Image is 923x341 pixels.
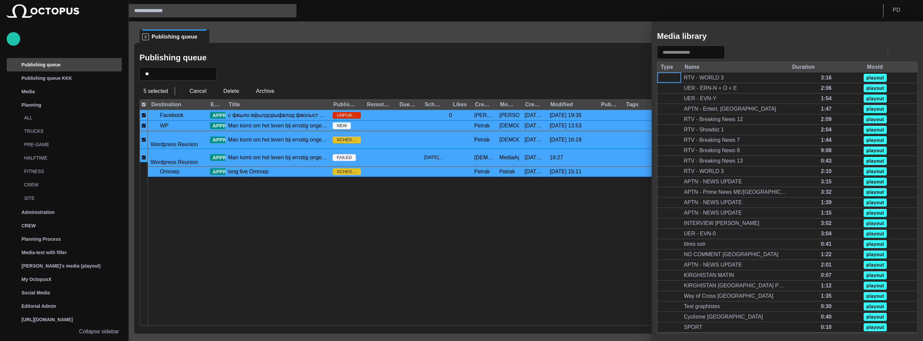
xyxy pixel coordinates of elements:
[866,325,884,330] span: playout
[821,136,831,144] div: 1:44
[821,199,831,206] div: 1:39
[866,179,884,184] span: playout
[684,178,742,185] div: APTN - NEWS UPDATE
[866,107,884,111] span: playout
[866,231,884,236] span: playout
[684,313,763,321] div: Cyclisme Italie
[821,178,831,185] div: 3:15
[684,209,742,217] div: APTN - NEWS UPDATE
[821,303,831,310] div: 0:30
[866,315,884,319] span: playout
[821,168,831,175] div: 2:10
[866,304,884,309] span: playout
[684,136,740,144] div: RTV - Breaking News 7
[684,251,778,258] div: NO COMMENT LIBAN
[649,181,660,200] div: Resize sidebar
[866,200,884,205] span: playout
[821,261,831,269] div: 2:01
[821,282,831,289] div: 1:12
[684,230,716,237] div: UER - EVN-0
[684,126,724,133] div: RTV - Showbiz 1
[866,242,884,246] span: playout
[866,283,884,288] span: playout
[684,74,724,81] div: RTV - WORLD 3
[685,64,699,70] div: Name
[866,96,884,101] span: playout
[866,127,884,132] span: playout
[867,64,883,70] div: MosId
[821,74,831,81] div: 3:16
[684,168,724,175] div: RTV - WORLD 3
[821,313,831,321] div: 0:40
[866,86,884,91] span: playout
[821,95,831,102] div: 1:54
[821,84,831,92] div: 2:06
[866,252,884,257] span: playout
[684,157,743,165] div: RTV - Breaking News 13
[866,190,884,194] span: playout
[821,147,831,154] div: 9:08
[866,221,884,226] span: playout
[866,159,884,163] span: playout
[821,209,831,217] div: 1:15
[866,138,884,143] span: playout
[866,169,884,174] span: playout
[684,220,759,227] div: INTERVIEW NAIM KASSEM
[866,75,884,80] span: playout
[684,282,786,289] div: KIRGHISTAN RUSSIA POUTINE
[821,157,831,165] div: 0:43
[866,117,884,122] span: playout
[821,230,831,237] div: 3:04
[821,272,831,279] div: 0:07
[821,188,831,196] div: 3:32
[684,95,716,102] div: UER - EVN-Y
[821,251,831,258] div: 1:22
[684,324,702,331] div: SPORT
[792,64,815,70] div: Duration
[866,148,884,153] span: playout
[821,220,831,227] div: 3:02
[657,32,707,41] h2: Media library
[821,116,831,123] div: 2:09
[866,211,884,215] span: playout
[684,303,720,310] div: Test graphistes
[684,272,734,279] div: KIRGHISTAN MATIN
[821,105,831,113] div: 1:47
[661,64,673,70] div: Type
[684,240,706,248] div: titres soir
[684,147,740,154] div: RTV - Breaking News 8
[684,188,786,196] div: APTN - Prime News ME/EUROPE
[684,261,742,269] div: APTN - NEWS UPDATE
[821,292,831,300] div: 1:35
[866,273,884,278] span: playout
[866,294,884,298] span: playout
[821,324,831,331] div: 0:10
[821,240,831,248] div: 0:41
[684,105,776,113] div: APTN - Entert. EUROPE
[684,116,743,123] div: RTV - Breaking News 12
[684,199,742,206] div: APTN - NEWS UPDATE
[684,84,737,92] div: UER - ERN-N + O + E
[866,263,884,267] span: playout
[684,292,773,300] div: Way of Cross Jerusalem
[821,126,831,133] div: 2:04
